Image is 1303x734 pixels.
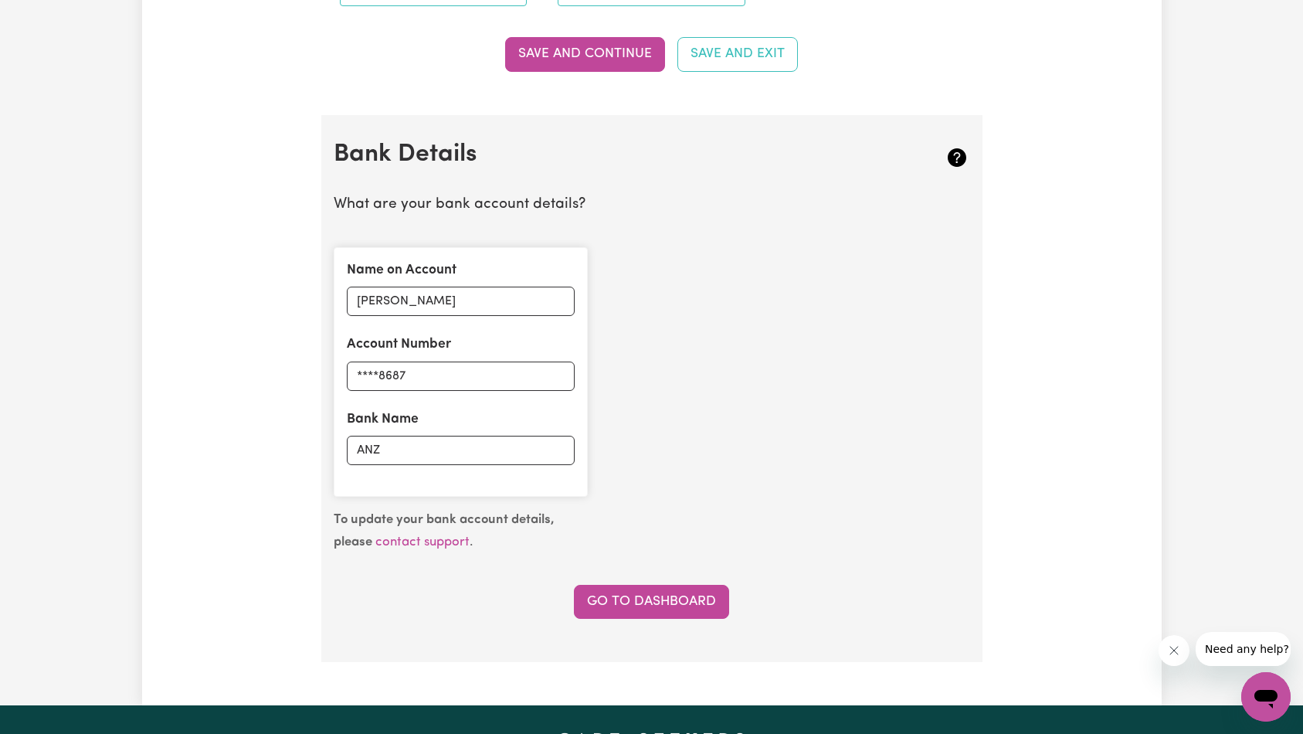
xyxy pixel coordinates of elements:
small: . [334,513,555,549]
label: Name on Account [347,260,456,280]
label: Bank Name [347,409,419,430]
p: What are your bank account details? [334,194,970,216]
h2: Bank Details [334,140,864,169]
iframe: Message from company [1196,632,1291,666]
a: contact support [375,535,470,549]
input: e.g. 000123456 [347,362,575,391]
input: Holly Peers [347,287,575,316]
button: Save and Continue [505,37,665,71]
a: Go to Dashboard [574,585,729,619]
b: To update your bank account details, please [334,513,555,549]
label: Account Number [347,335,451,355]
iframe: Button to launch messaging window [1241,672,1291,722]
button: Save and Exit [677,37,798,71]
iframe: Close message [1159,635,1189,666]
